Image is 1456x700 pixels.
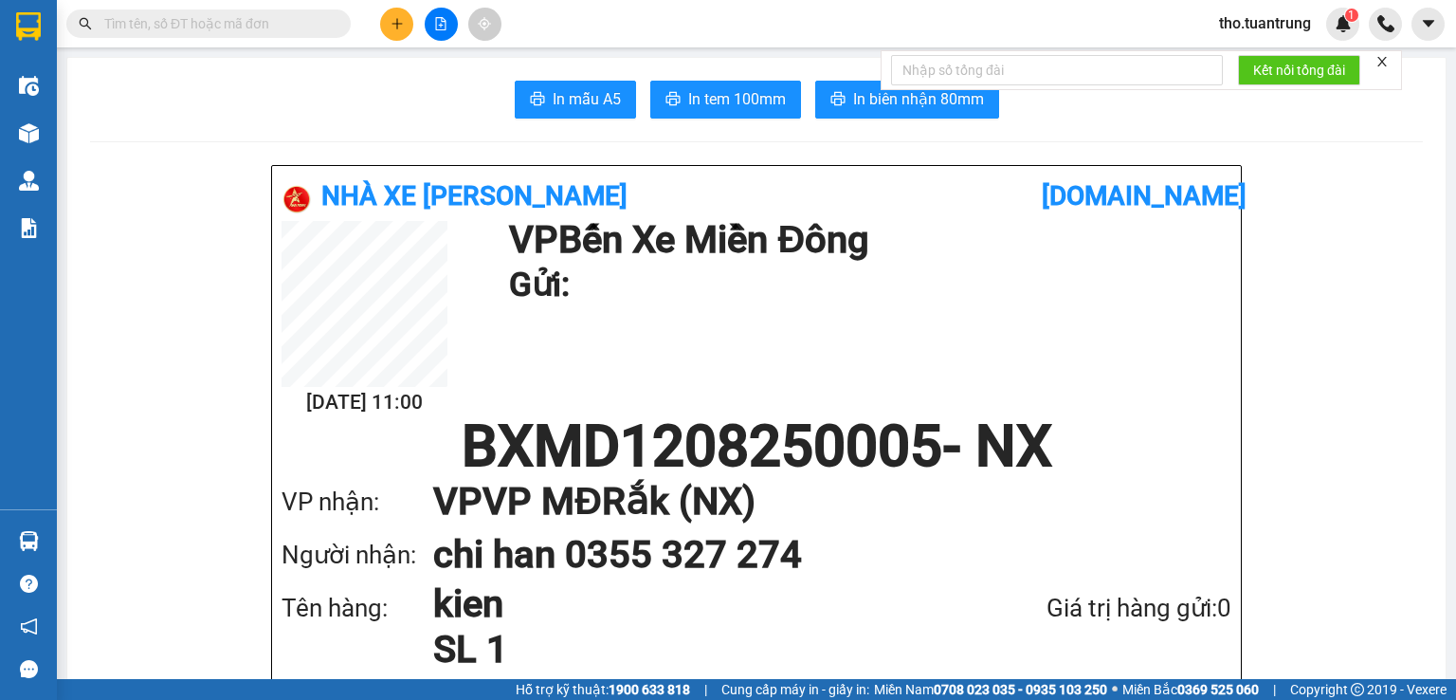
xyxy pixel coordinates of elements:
[1377,15,1394,32] img: phone-icon
[721,679,869,700] span: Cung cấp máy in - giấy in:
[468,8,501,41] button: aim
[650,81,801,119] button: printerIn tem 100mm
[815,81,999,119] button: printerIn biên nhận 80mm
[19,123,39,143] img: warehouse-icon
[1238,55,1360,85] button: Kết nối tổng đài
[1411,8,1445,41] button: caret-down
[530,91,545,109] span: printer
[433,528,1193,581] h1: chi han 0355 327 274
[1112,686,1118,693] span: ⚪️
[704,679,707,700] span: |
[688,87,786,111] span: In tem 100mm
[321,180,628,212] b: Nhà xe [PERSON_NAME]
[19,171,39,191] img: warehouse-icon
[391,17,404,30] span: plus
[665,91,681,109] span: printer
[1348,9,1355,22] span: 1
[19,531,39,551] img: warehouse-icon
[282,589,433,628] div: Tên hàng:
[509,259,1222,311] h1: Gửi:
[1351,683,1364,696] span: copyright
[282,387,447,418] h2: [DATE] 11:00
[516,679,690,700] span: Hỗ trợ kỹ thuật:
[1335,15,1352,32] img: icon-new-feature
[874,679,1107,700] span: Miền Nam
[79,17,92,30] span: search
[1042,180,1247,212] b: [DOMAIN_NAME]
[19,218,39,238] img: solution-icon
[553,87,621,111] span: In mẫu A5
[434,17,447,30] span: file-add
[830,91,846,109] span: printer
[609,682,690,697] strong: 1900 633 818
[1204,11,1326,35] span: tho.tuantrung
[20,660,38,678] span: message
[853,87,984,111] span: In biên nhận 80mm
[433,581,946,627] h1: kien
[1273,679,1276,700] span: |
[104,13,328,34] input: Tìm tên, số ĐT hoặc mã đơn
[1122,679,1259,700] span: Miền Bắc
[20,575,38,593] span: question-circle
[1253,60,1345,81] span: Kết nối tổng đài
[282,483,433,522] div: VP nhận:
[20,617,38,636] span: notification
[16,12,41,41] img: logo-vxr
[433,627,946,672] h1: SL 1
[946,589,1231,628] div: Giá trị hàng gửi: 0
[934,682,1107,697] strong: 0708 023 035 - 0935 103 250
[282,184,312,214] img: logo.jpg
[509,221,1222,259] h1: VP Bến Xe Miền Đông
[425,8,458,41] button: file-add
[282,536,433,575] div: Người nhận:
[19,76,39,96] img: warehouse-icon
[1375,55,1389,68] span: close
[478,17,491,30] span: aim
[1177,682,1259,697] strong: 0369 525 060
[282,418,1231,475] h1: BXMD1208250005 - NX
[1345,9,1358,22] sup: 1
[433,475,1193,528] h1: VP VP MĐRắk (NX)
[515,81,636,119] button: printerIn mẫu A5
[891,55,1223,85] input: Nhập số tổng đài
[380,8,413,41] button: plus
[1420,15,1437,32] span: caret-down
